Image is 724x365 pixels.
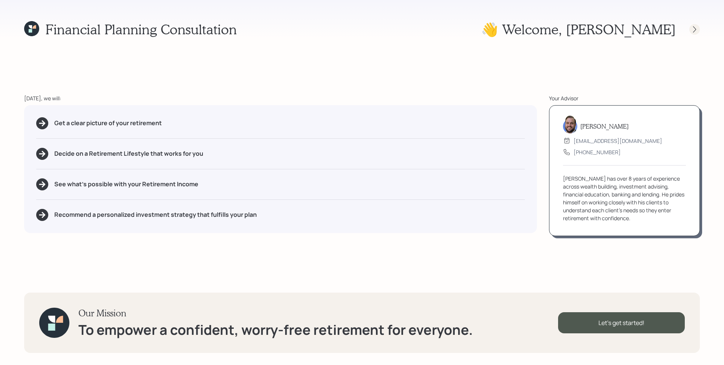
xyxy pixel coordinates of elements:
h1: 👋 Welcome , [PERSON_NAME] [481,21,676,37]
div: [DATE], we will: [24,94,537,102]
div: Let's get started! [558,312,685,333]
h5: [PERSON_NAME] [580,123,629,130]
h5: Recommend a personalized investment strategy that fulfills your plan [54,211,257,218]
h1: Financial Planning Consultation [45,21,237,37]
h1: To empower a confident, worry-free retirement for everyone. [78,322,473,338]
div: [EMAIL_ADDRESS][DOMAIN_NAME] [574,137,662,145]
div: [PHONE_NUMBER] [574,148,621,156]
div: [PERSON_NAME] has over 8 years of experience across wealth building, investment advising, financi... [563,175,686,222]
img: james-distasi-headshot.png [563,115,577,133]
h5: Get a clear picture of your retirement [54,120,162,127]
h5: Decide on a Retirement Lifestyle that works for you [54,150,203,157]
h5: See what's possible with your Retirement Income [54,181,198,188]
h3: Our Mission [78,308,473,319]
div: Your Advisor [549,94,700,102]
